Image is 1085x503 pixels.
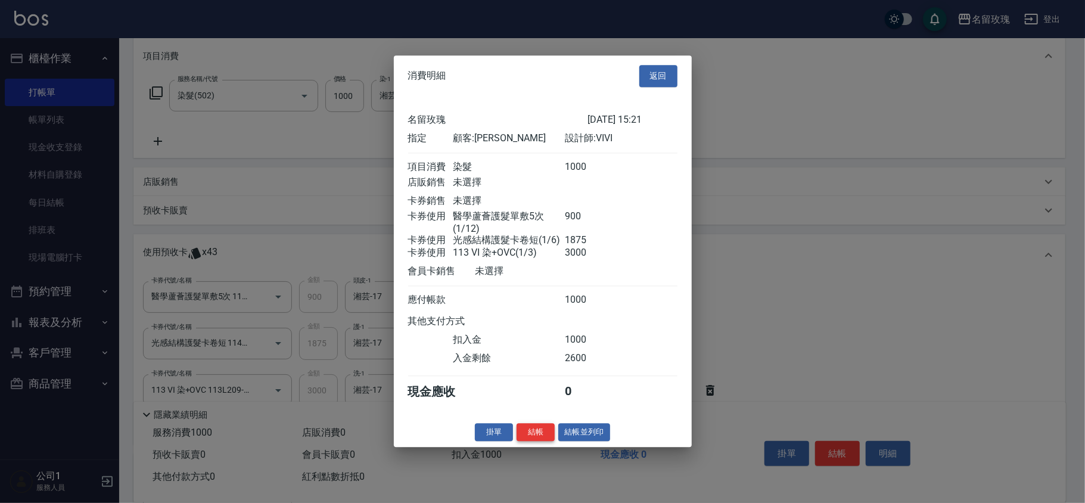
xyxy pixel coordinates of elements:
[565,294,610,306] div: 1000
[453,161,565,173] div: 染髮
[565,234,610,247] div: 1875
[408,210,453,234] div: 卡券使用
[408,294,453,306] div: 應付帳款
[408,176,453,189] div: 店販銷售
[475,423,513,442] button: 掛單
[453,352,565,365] div: 入金剩餘
[565,334,610,346] div: 1000
[408,70,446,82] span: 消費明細
[408,132,453,145] div: 指定
[453,334,565,346] div: 扣入金
[565,247,610,259] div: 3000
[408,161,453,173] div: 項目消費
[565,132,677,145] div: 設計師: VIVI
[558,423,610,442] button: 結帳並列印
[453,132,565,145] div: 顧客: [PERSON_NAME]
[565,384,610,400] div: 0
[408,265,475,278] div: 會員卡銷售
[453,210,565,234] div: 醫學蘆薈護髮單敷5次(1/12)
[408,384,475,400] div: 現金應收
[408,114,587,126] div: 名留玫瑰
[408,247,453,259] div: 卡券使用
[565,210,610,234] div: 900
[517,423,555,442] button: 結帳
[453,234,565,247] div: 光感結構護髮卡卷短(1/6)
[408,195,453,207] div: 卡券銷售
[453,247,565,259] div: 113 VI 染+OVC(1/3)
[475,265,587,278] div: 未選擇
[565,352,610,365] div: 2600
[565,161,610,173] div: 1000
[408,315,498,328] div: 其他支付方式
[587,114,677,126] div: [DATE] 15:21
[408,234,453,247] div: 卡券使用
[453,195,565,207] div: 未選擇
[453,176,565,189] div: 未選擇
[639,65,677,87] button: 返回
